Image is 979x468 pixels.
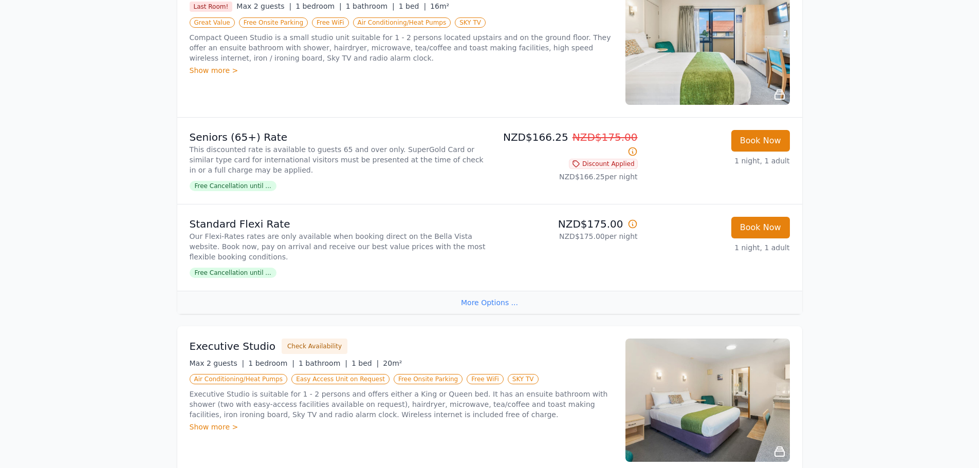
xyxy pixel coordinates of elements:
[239,17,308,28] span: Free Onsite Parking
[190,389,613,420] p: Executive Studio is suitable for 1 - 2 persons and offers either a King or Queen bed. It has an e...
[299,359,347,367] span: 1 bathroom |
[494,217,638,231] p: NZD$175.00
[295,2,342,10] span: 1 bedroom |
[291,374,390,384] span: Easy Access Unit on Request
[190,268,276,278] span: Free Cancellation until ...
[399,2,426,10] span: 1 bed |
[190,32,613,63] p: Compact Queen Studio is a small studio unit suitable for 1 - 2 persons located upstairs and on th...
[190,339,275,353] h3: Executive Studio
[353,17,451,28] span: Air Conditioning/Heat Pumps
[572,131,638,143] span: NZD$175.00
[646,242,790,253] p: 1 night, 1 adult
[190,422,613,432] div: Show more >
[190,65,613,76] div: Show more >
[494,172,638,182] p: NZD$166.25 per night
[352,359,379,367] span: 1 bed |
[508,374,539,384] span: SKY TV
[455,17,486,28] span: SKY TV
[236,2,291,10] span: Max 2 guests |
[312,17,349,28] span: Free WiFi
[190,181,276,191] span: Free Cancellation until ...
[494,130,638,159] p: NZD$166.25
[190,217,486,231] p: Standard Flexi Rate
[190,2,233,12] span: Last Room!
[190,231,486,262] p: Our Flexi-Rates rates are only available when booking direct on the Bella Vista website. Book now...
[383,359,402,367] span: 20m²
[430,2,449,10] span: 16m²
[177,291,802,314] div: More Options ...
[190,130,486,144] p: Seniors (65+) Rate
[569,159,638,169] span: Discount Applied
[731,217,790,238] button: Book Now
[394,374,463,384] span: Free Onsite Parking
[346,2,395,10] span: 1 bathroom |
[494,231,638,241] p: NZD$175.00 per night
[190,144,486,175] p: This discounted rate is available to guests 65 and over only. SuperGold Card or similar type card...
[467,374,504,384] span: Free WiFi
[190,17,235,28] span: Great Value
[190,359,245,367] span: Max 2 guests |
[731,130,790,152] button: Book Now
[282,339,347,354] button: Check Availability
[190,374,288,384] span: Air Conditioning/Heat Pumps
[248,359,294,367] span: 1 bedroom |
[646,156,790,166] p: 1 night, 1 adult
